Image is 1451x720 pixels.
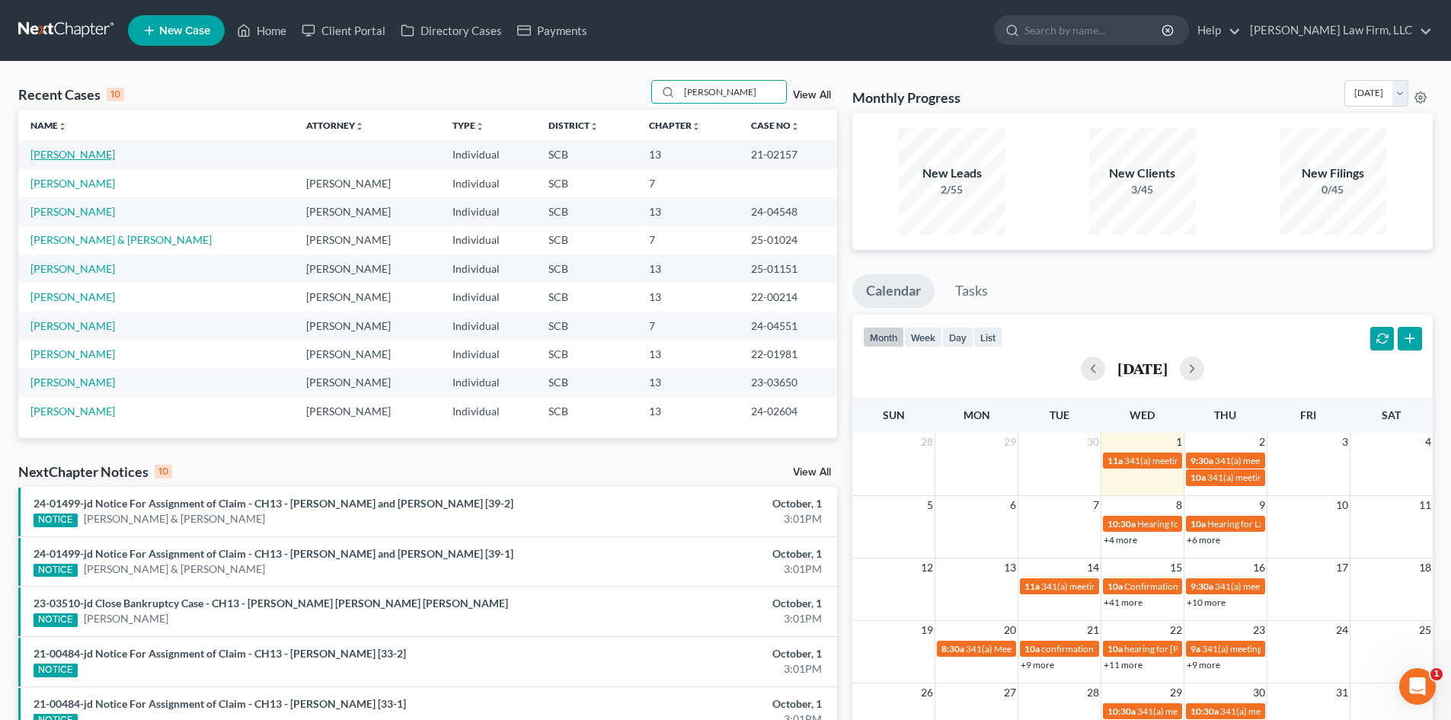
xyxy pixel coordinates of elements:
span: 10:30a [1107,706,1136,717]
span: 13 [1002,558,1018,577]
span: 16 [1251,558,1267,577]
span: 17 [1334,558,1350,577]
div: NOTICE [34,664,78,677]
td: 24-02604 [739,397,837,425]
a: +10 more [1187,597,1226,608]
a: 24-01499-jd Notice For Assignment of Claim - CH13 - [PERSON_NAME] and [PERSON_NAME] [39-1] [34,547,513,560]
a: [PERSON_NAME] [30,319,115,332]
td: [PERSON_NAME] [294,340,440,368]
td: [PERSON_NAME] [294,312,440,340]
a: Typeunfold_more [452,120,484,131]
td: 7 [637,312,739,340]
span: confirmation hearing for [PERSON_NAME] & [PERSON_NAME] [1041,643,1293,654]
button: list [973,327,1002,347]
span: 4 [1424,433,1433,451]
div: 3:01PM [569,562,822,577]
i: unfold_more [475,122,484,131]
span: 10a [1191,518,1206,530]
a: [PERSON_NAME] [30,205,115,218]
span: 28 [919,433,935,451]
td: Individual [440,197,536,226]
a: [PERSON_NAME] [84,611,168,626]
td: SCB [536,283,637,311]
td: Individual [440,140,536,168]
span: Wed [1130,408,1155,421]
a: [PERSON_NAME] [30,148,115,161]
span: 341(a) meeting for [PERSON_NAME] [1215,455,1362,466]
span: hearing for [PERSON_NAME] [1124,643,1242,654]
div: New Clients [1089,165,1196,182]
span: 11a [1024,581,1040,592]
td: [PERSON_NAME] [294,254,440,283]
span: 18 [1417,558,1433,577]
span: Hearing for La [PERSON_NAME] [1207,518,1337,530]
span: 341(a) meeting for [PERSON_NAME] & [PERSON_NAME] [1041,581,1269,592]
a: [PERSON_NAME] Law Firm, LLC [1242,17,1432,44]
div: New Leads [899,165,1005,182]
td: 7 [637,169,739,197]
div: NOTICE [34,613,78,627]
a: [PERSON_NAME] [30,177,115,190]
td: Individual [440,312,536,340]
span: 7 [1091,496,1101,514]
a: 21-00484-jd Notice For Assignment of Claim - CH13 - [PERSON_NAME] [33-1] [34,697,406,710]
span: Mon [964,408,990,421]
td: SCB [536,140,637,168]
a: [PERSON_NAME] [30,347,115,360]
h3: Monthly Progress [852,88,960,107]
div: October, 1 [569,496,822,511]
span: 9a [1191,643,1200,654]
span: Fri [1300,408,1316,421]
td: 13 [637,283,739,311]
div: 10 [107,88,124,101]
span: 23 [1251,621,1267,639]
span: 341(a) meeting for [PERSON_NAME] [1137,706,1284,717]
span: 28 [1085,683,1101,702]
span: 10 [1334,496,1350,514]
span: 27 [1002,683,1018,702]
td: 23-03650 [739,369,837,397]
td: SCB [536,340,637,368]
a: +41 more [1104,597,1143,608]
button: week [904,327,942,347]
span: 6 [1008,496,1018,514]
button: month [863,327,904,347]
span: 10:30a [1191,706,1219,717]
a: View All [793,467,831,478]
span: 26 [919,683,935,702]
td: Individual [440,340,536,368]
span: 29 [1002,433,1018,451]
div: 10 [155,465,172,478]
span: 341(a) Meeting of Creditors for [PERSON_NAME] [966,643,1163,654]
a: +9 more [1187,659,1220,670]
td: Individual [440,397,536,425]
span: 1 [1430,668,1443,680]
td: 22-00214 [739,283,837,311]
span: 30 [1251,683,1267,702]
td: 13 [637,369,739,397]
a: Attorneyunfold_more [306,120,364,131]
div: New Filings [1280,165,1386,182]
td: SCB [536,226,637,254]
div: Recent Cases [18,85,124,104]
div: 3:01PM [569,611,822,626]
td: 25-01024 [739,226,837,254]
span: Tue [1050,408,1069,421]
td: [PERSON_NAME] [294,226,440,254]
a: Payments [510,17,595,44]
td: [PERSON_NAME] [294,397,440,425]
span: 31 [1334,683,1350,702]
div: October, 1 [569,596,822,611]
a: [PERSON_NAME] & [PERSON_NAME] [84,562,265,577]
td: [PERSON_NAME] [294,197,440,226]
a: +11 more [1104,659,1143,670]
a: Districtunfold_more [548,120,599,131]
span: 10a [1107,643,1123,654]
td: SCB [536,169,637,197]
span: 341(a) meeting for [PERSON_NAME] [1220,706,1367,717]
td: 24-04551 [739,312,837,340]
div: NOTICE [34,564,78,578]
input: Search by name... [1024,16,1164,44]
a: Tasks [941,274,1002,308]
span: 3 [1341,433,1350,451]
